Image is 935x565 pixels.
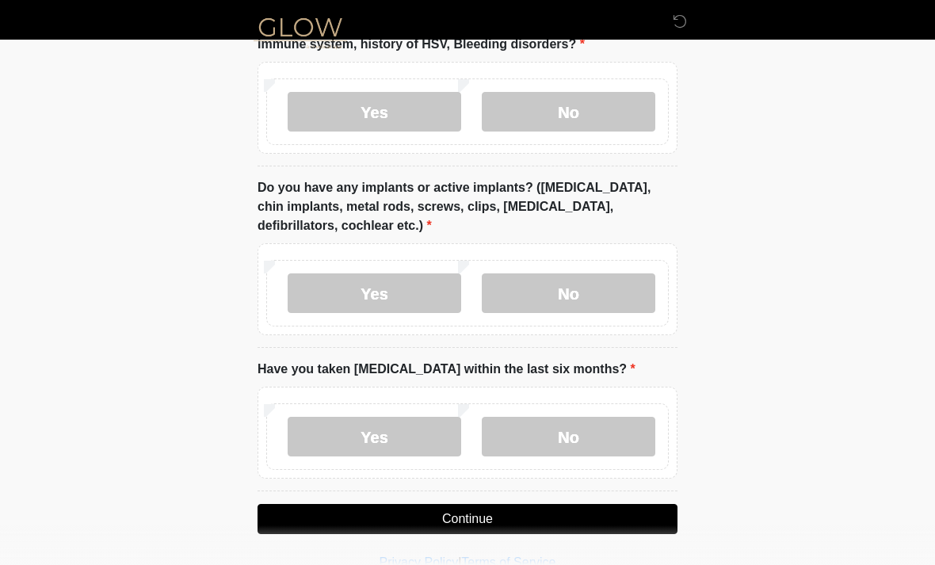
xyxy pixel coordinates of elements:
label: Yes [288,273,461,313]
label: No [482,417,655,456]
label: Yes [288,92,461,132]
label: No [482,273,655,313]
label: No [482,92,655,132]
button: Continue [258,504,677,534]
label: Do you have any implants or active implants? ([MEDICAL_DATA], chin implants, metal rods, screws, ... [258,178,677,235]
label: Have you taken [MEDICAL_DATA] within the last six months? [258,360,635,379]
label: Yes [288,417,461,456]
img: Glow Medical Spa Logo [242,12,359,52]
